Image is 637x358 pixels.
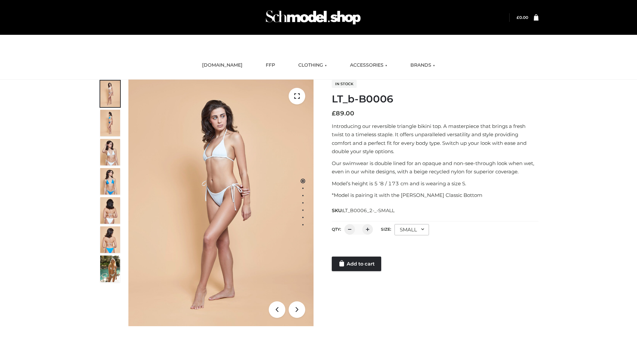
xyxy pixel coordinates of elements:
[100,197,120,224] img: ArielClassicBikiniTop_CloudNine_AzureSky_OW114ECO_7-scaled.jpg
[332,110,336,117] span: £
[332,122,538,156] p: Introducing our reversible triangle bikini top. A masterpiece that brings a fresh twist to a time...
[100,139,120,165] img: ArielClassicBikiniTop_CloudNine_AzureSky_OW114ECO_3-scaled.jpg
[517,15,519,20] span: £
[100,256,120,282] img: Arieltop_CloudNine_AzureSky2.jpg
[100,226,120,253] img: ArielClassicBikiniTop_CloudNine_AzureSky_OW114ECO_8-scaled.jpg
[332,159,538,176] p: Our swimwear is double lined for an opaque and non-see-through look when wet, even in our white d...
[293,58,332,73] a: CLOTHING
[381,227,391,232] label: Size:
[332,93,538,105] h1: LT_b-B0006
[263,4,363,30] img: Schmodel Admin 964
[517,15,528,20] bdi: 0.00
[100,110,120,136] img: ArielClassicBikiniTop_CloudNine_AzureSky_OW114ECO_2-scaled.jpg
[128,80,314,326] img: ArielClassicBikiniTop_CloudNine_AzureSky_OW114ECO_1
[100,81,120,107] img: ArielClassicBikiniTop_CloudNine_AzureSky_OW114ECO_1-scaled.jpg
[332,110,354,117] bdi: 89.00
[332,227,341,232] label: QTY:
[332,207,395,214] span: SKU:
[345,58,392,73] a: ACCESSORIES
[343,208,394,213] span: LT_B0006_2-_-SMALL
[517,15,528,20] a: £0.00
[332,257,381,271] a: Add to cart
[332,80,357,88] span: In stock
[100,168,120,195] img: ArielClassicBikiniTop_CloudNine_AzureSky_OW114ECO_4-scaled.jpg
[332,179,538,188] p: Model’s height is 5 ‘8 / 173 cm and is wearing a size S.
[261,58,280,73] a: FFP
[394,224,429,235] div: SMALL
[405,58,440,73] a: BRANDS
[332,191,538,200] p: *Model is pairing it with the [PERSON_NAME] Classic Bottom
[197,58,248,73] a: [DOMAIN_NAME]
